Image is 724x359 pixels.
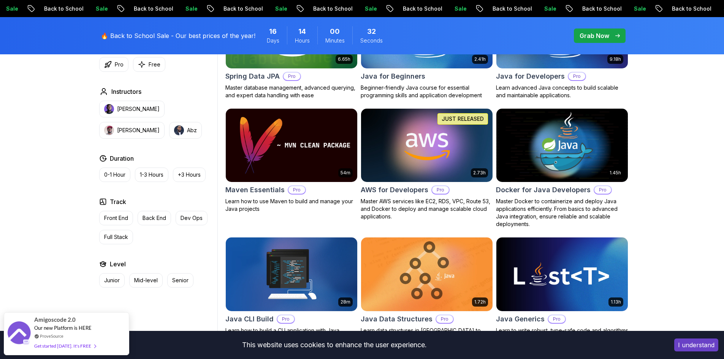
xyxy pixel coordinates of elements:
p: 1-3 Hours [140,171,163,179]
span: 14 Hours [298,26,306,37]
p: Back to School [6,5,58,13]
img: instructor img [174,125,184,135]
span: Minutes [325,37,345,44]
button: Front End [99,211,133,225]
img: instructor img [104,125,114,135]
img: Maven Essentials card [226,109,357,182]
button: Full Stack [99,230,133,244]
span: Hours [295,37,310,44]
p: Learn advanced Java concepts to build scalable and maintainable applications. [496,84,628,99]
h2: Instructors [111,87,141,96]
p: Master database management, advanced querying, and expert data handling with ease [225,84,358,99]
p: Back to School [544,5,596,13]
button: Senior [167,273,193,288]
img: Java CLI Build card [226,237,357,311]
p: Sale [506,5,531,13]
span: 16 Days [269,26,277,37]
img: instructor img [104,104,114,114]
p: 28m [341,299,350,305]
p: Learn how to use Maven to build and manage your Java projects [225,198,358,213]
h2: Java Data Structures [361,314,432,324]
button: Mid-level [129,273,163,288]
h2: Duration [110,154,134,163]
p: Dev Ops [181,214,203,222]
h2: Level [110,259,126,269]
span: 32 Seconds [367,26,376,37]
h2: AWS for Developers [361,185,428,195]
button: Dev Ops [176,211,208,225]
h2: Java CLI Build [225,314,274,324]
p: Sale [596,5,620,13]
p: Back to School [455,5,506,13]
a: Docker for Java Developers card1.45hDocker for Java DevelopersProMaster Docker to containerize an... [496,108,628,228]
span: Our new Platform is HERE [34,325,92,331]
a: Maven Essentials card54mMaven EssentialsProLearn how to use Maven to build and manage your Java p... [225,108,358,213]
span: Days [267,37,279,44]
button: Pro [99,57,128,72]
p: Senior [172,277,189,284]
p: Back to School [275,5,327,13]
p: Grab Now [580,31,609,40]
p: Sale [327,5,351,13]
button: Back End [138,211,171,225]
p: Learn data structures in [GEOGRAPHIC_DATA] to enhance your coding skills! [361,327,493,342]
p: Pro [569,73,585,80]
p: Pro [277,315,294,323]
button: 1-3 Hours [135,168,168,182]
p: Back to School [96,5,147,13]
h2: Java for Developers [496,71,565,82]
p: 1.72h [474,299,486,305]
p: Sale [58,5,82,13]
p: +3 Hours [178,171,201,179]
p: Back to School [185,5,237,13]
p: [PERSON_NAME] [117,127,160,134]
button: 0-1 Hour [99,168,130,182]
p: Pro [115,61,124,68]
p: Junior [104,277,120,284]
h2: Track [110,197,126,206]
span: Amigoscode 2.0 [34,315,76,324]
p: Beginner-friendly Java course for essential programming skills and application development [361,84,493,99]
p: Learn how to build a CLI application with Java. [225,327,358,334]
h2: Spring Data JPA [225,71,280,82]
p: 2.41h [474,56,486,62]
img: AWS for Developers card [361,109,493,182]
p: Mid-level [134,277,158,284]
button: +3 Hours [173,168,206,182]
h2: Java for Beginners [361,71,425,82]
p: Sale [417,5,441,13]
span: 0 Minutes [330,26,340,37]
p: 0-1 Hour [104,171,125,179]
button: Junior [99,273,125,288]
button: instructor imgAbz [169,122,202,139]
img: Java Data Structures card [361,237,493,311]
p: Pro [436,315,453,323]
h2: Docker for Java Developers [496,185,591,195]
p: 1.45h [610,170,621,176]
p: 54m [341,170,350,176]
button: instructor img[PERSON_NAME] [99,122,165,139]
p: Master AWS services like EC2, RDS, VPC, Route 53, and Docker to deploy and manage scalable cloud ... [361,198,493,220]
p: [PERSON_NAME] [117,105,160,113]
p: Back End [143,214,166,222]
p: Pro [284,73,300,80]
h2: Java Generics [496,314,545,324]
p: 1.13h [611,299,621,305]
p: Learn to write robust, type-safe code and algorithms using Java Generics. [496,327,628,342]
p: 6.65h [338,56,350,62]
p: Back to School [634,5,686,13]
p: Sale [686,5,710,13]
p: Front End [104,214,128,222]
button: instructor img[PERSON_NAME] [99,101,165,117]
p: Back to School [365,5,417,13]
p: 9.18h [610,56,621,62]
h2: Maven Essentials [225,185,285,195]
p: Pro [594,186,611,194]
a: AWS for Developers card2.73hJUST RELEASEDAWS for DevelopersProMaster AWS services like EC2, RDS, ... [361,108,493,221]
p: JUST RELEASED [442,115,484,123]
div: Get started [DATE]. It's FREE [34,342,96,350]
img: Docker for Java Developers card [496,109,628,182]
p: 2.73h [473,170,486,176]
img: provesource social proof notification image [8,321,30,346]
span: Seconds [360,37,383,44]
